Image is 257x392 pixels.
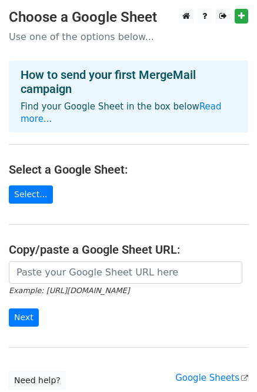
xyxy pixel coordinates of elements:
[9,286,129,295] small: Example: [URL][DOMAIN_NAME]
[21,68,236,96] h4: How to send your first MergeMail campaign
[175,373,248,383] a: Google Sheets
[9,308,39,327] input: Next
[9,9,248,26] h3: Choose a Google Sheet
[9,185,53,204] a: Select...
[9,31,248,43] p: Use one of the options below...
[21,101,236,125] p: Find your Google Sheet in the box below
[21,101,222,124] a: Read more...
[9,162,248,177] h4: Select a Google Sheet:
[9,261,242,284] input: Paste your Google Sheet URL here
[9,242,248,257] h4: Copy/paste a Google Sheet URL:
[9,371,66,390] a: Need help?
